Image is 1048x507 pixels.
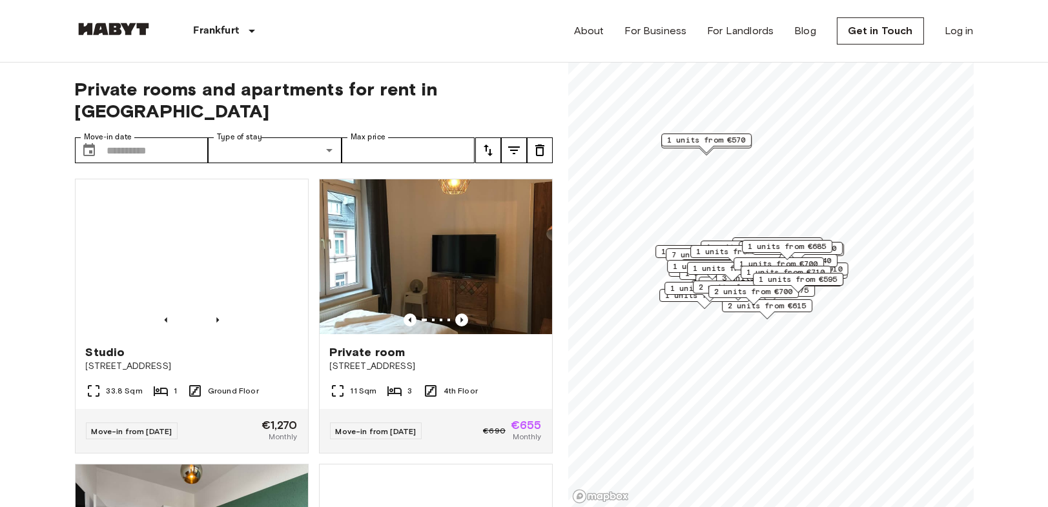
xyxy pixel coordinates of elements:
[92,426,172,436] span: Move-in from [DATE]
[574,23,604,39] a: About
[667,134,746,146] span: 1 units from €570
[672,249,750,261] span: 7 units from €620
[754,243,844,263] div: Map marker
[330,344,406,360] span: Private room
[690,245,781,265] div: Map marker
[758,243,837,254] span: 2 units from €560
[269,431,297,442] span: Monthly
[666,248,756,268] div: Map marker
[714,286,793,297] span: 2 units from €700
[174,385,177,397] span: 1
[670,283,749,294] span: 1 units from €690
[444,385,478,397] span: 4th Floor
[664,282,755,302] div: Map marker
[86,344,125,360] span: Studio
[501,137,527,163] button: tune
[76,137,102,163] button: Choose date
[701,241,791,261] div: Map marker
[75,78,553,122] span: Private rooms and apartments for rent in [GEOGRAPHIC_DATA]
[747,254,837,274] div: Map marker
[661,246,740,257] span: 1 units from €665
[513,431,541,442] span: Monthly
[475,137,501,163] button: tune
[699,281,777,293] span: 2 units from €485
[753,263,848,283] div: Map marker
[739,258,818,270] span: 1 units from €700
[84,132,132,143] label: Move-in date
[742,240,832,260] div: Map marker
[527,137,553,163] button: tune
[75,179,309,453] a: Marketing picture of unit DE-04-070-001-01Previous imagePrevious imageStudio[STREET_ADDRESS]33.8 ...
[511,419,542,431] span: €655
[673,261,752,272] span: 1 units from €685
[794,23,816,39] a: Blog
[404,313,416,326] button: Previous image
[945,23,974,39] a: Log in
[483,425,506,437] span: €690
[724,284,815,304] div: Map marker
[351,132,385,143] label: Max price
[159,313,172,326] button: Previous image
[330,360,542,373] span: [STREET_ADDRESS]
[741,266,831,286] div: Map marker
[262,419,298,431] span: €1,270
[722,299,812,319] div: Map marker
[661,134,752,154] div: Map marker
[734,257,824,277] div: Map marker
[738,238,817,250] span: 2 units from €650
[687,262,777,282] div: Map marker
[739,241,829,261] div: Map marker
[759,273,837,285] span: 1 units from €595
[681,259,772,279] div: Map marker
[217,132,262,143] label: Type of stay
[667,260,757,280] div: Map marker
[319,179,553,453] a: Marketing picture of unit DE-04-022-001-03HFPrevious imagePrevious imagePrivate room[STREET_ADDRE...
[693,281,783,301] div: Map marker
[76,179,308,334] img: Marketing picture of unit DE-04-070-001-01
[336,426,416,436] span: Move-in from [DATE]
[837,17,924,45] a: Get in Touch
[208,385,259,397] span: Ground Floor
[732,237,823,257] div: Map marker
[728,300,807,312] span: 2 units from €615
[696,246,775,257] span: 1 units from €675
[707,23,774,39] a: For Landlords
[624,23,686,39] a: For Business
[693,263,772,274] span: 1 units from €610
[86,360,298,373] span: [STREET_ADDRESS]
[752,242,843,262] div: Map marker
[351,385,377,397] span: 11 Sqm
[75,23,152,35] img: Habyt
[211,313,224,326] button: Previous image
[759,263,842,275] span: 10 units from €910
[407,385,412,397] span: 3
[748,241,827,252] span: 1 units from €685
[572,489,629,504] a: Mapbox logo
[746,266,825,278] span: 1 units from €710
[320,179,552,334] img: Marketing picture of unit DE-04-022-001-03HF
[706,241,785,253] span: 1 units from €685
[708,285,799,305] div: Map marker
[455,313,468,326] button: Previous image
[753,273,843,293] div: Map marker
[655,245,746,265] div: Map marker
[194,23,239,39] p: Frankfurt
[659,289,750,309] div: Map marker
[107,385,143,397] span: 33.8 Sqm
